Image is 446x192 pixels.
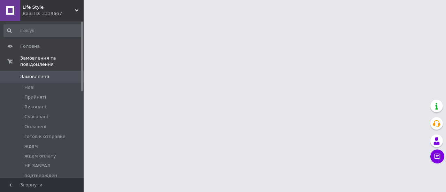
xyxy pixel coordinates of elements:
span: Головна [20,43,40,49]
input: Пошук [3,24,82,37]
span: НЕ ЗАБРАЛ [24,163,51,169]
span: Оплачені [24,124,46,130]
span: Замовлення та повідомлення [20,55,84,68]
div: Ваш ID: 3319667 [23,10,84,17]
span: Виконані [24,104,46,110]
span: Замовлення [20,74,49,80]
span: Life Style [23,4,75,10]
span: ждем [24,143,38,149]
span: подтвержден [24,172,57,179]
button: Чат з покупцем [430,149,444,163]
span: Скасовані [24,114,48,120]
span: Нові [24,84,34,91]
span: ждем оплату [24,153,56,159]
span: готов к отправке [24,133,66,140]
span: Прийняті [24,94,46,100]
